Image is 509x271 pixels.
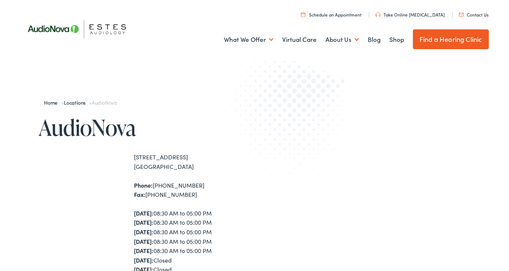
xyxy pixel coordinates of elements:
[413,29,489,49] a: Find a Hearing Clinic
[44,99,117,106] span: » »
[301,11,361,18] a: Schedule an Appointment
[92,99,117,106] span: AudioNova
[134,181,254,199] div: [PHONE_NUMBER] [PHONE_NUMBER]
[459,11,488,18] a: Contact Us
[459,13,464,17] img: utility icon
[375,11,445,18] a: Take Online [MEDICAL_DATA]
[224,26,273,53] a: What We Offer
[326,26,359,53] a: About Us
[134,256,153,264] strong: [DATE]:
[368,26,381,53] a: Blog
[134,228,153,236] strong: [DATE]:
[134,152,254,171] div: [STREET_ADDRESS] [GEOGRAPHIC_DATA]
[134,209,153,217] strong: [DATE]:
[282,26,317,53] a: Virtual Care
[134,237,153,245] strong: [DATE]:
[389,26,404,53] a: Shop
[134,246,153,254] strong: [DATE]:
[301,12,305,17] img: utility icon
[375,12,381,17] img: utility icon
[134,190,145,198] strong: Fax:
[39,115,254,140] h1: AudioNova
[64,99,89,106] a: Locations
[134,218,153,226] strong: [DATE]:
[44,99,61,106] a: Home
[134,181,153,189] strong: Phone:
